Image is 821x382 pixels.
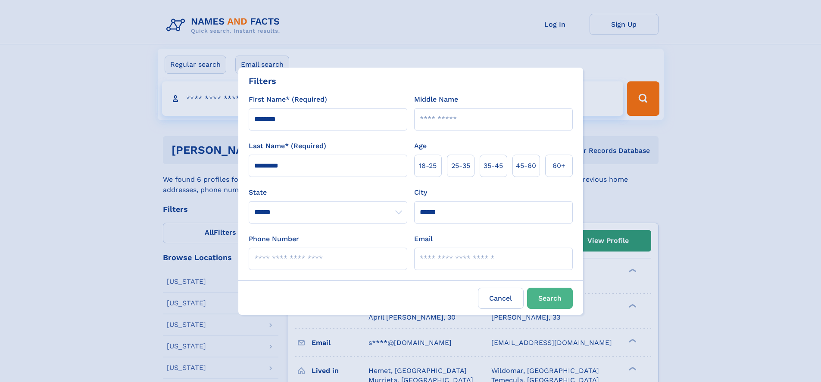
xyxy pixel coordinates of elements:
label: Email [414,234,433,244]
span: 45‑60 [516,161,536,171]
div: Filters [249,75,276,87]
label: First Name* (Required) [249,94,327,105]
label: City [414,187,427,198]
label: State [249,187,407,198]
button: Search [527,288,573,309]
span: 18‑25 [419,161,437,171]
span: 35‑45 [484,161,503,171]
label: Age [414,141,427,151]
span: 25‑35 [451,161,470,171]
label: Last Name* (Required) [249,141,326,151]
label: Phone Number [249,234,299,244]
label: Cancel [478,288,524,309]
label: Middle Name [414,94,458,105]
span: 60+ [553,161,565,171]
